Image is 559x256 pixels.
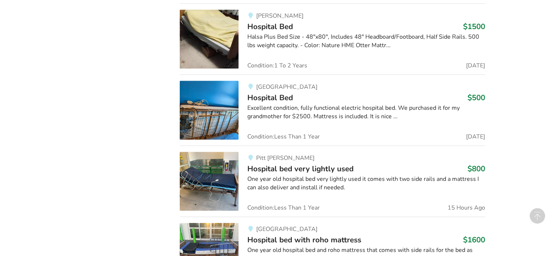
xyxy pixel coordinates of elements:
img: bedroom equipment-hospital bed [180,10,239,69]
h3: $800 [467,164,485,173]
h3: $500 [467,93,485,102]
span: [GEOGRAPHIC_DATA] [256,83,317,91]
span: Hospital Bed [247,92,293,103]
div: One year old hospital bed very lightly used it comes with two side rails and a mattress I can als... [247,175,485,192]
span: Condition: Less Than 1 Year [247,134,320,140]
span: Pitt [PERSON_NAME] [256,154,314,162]
span: 15 Hours Ago [448,205,485,211]
h3: $1600 [463,235,485,245]
h3: $1500 [463,22,485,31]
a: bedroom equipment-hospital bed very lightly usedPitt [PERSON_NAME]Hospital bed very lightly used$... [180,145,485,217]
a: bedroom equipment-hospital bed[GEOGRAPHIC_DATA]Hospital Bed$500Excellent condition, fully functio... [180,74,485,145]
span: Condition: Less Than 1 Year [247,205,320,211]
span: [DATE] [466,63,485,69]
span: Condition: 1 To 2 Years [247,63,307,69]
span: [DATE] [466,134,485,140]
span: [GEOGRAPHIC_DATA] [256,225,317,233]
div: Halsa Plus Bed Size - 48"x80", Includes 48" Headboard/Footboard, Half Side Rails. 500 lbs weight ... [247,33,485,50]
span: [PERSON_NAME] [256,12,303,20]
span: Hospital bed with roho mattress [247,235,361,245]
div: Excellent condition, fully functional electric hospital bed. We purchased it for my grandmother f... [247,104,485,121]
img: bedroom equipment-hospital bed very lightly used [180,152,239,211]
img: bedroom equipment-hospital bed [180,81,239,140]
a: bedroom equipment-hospital bed [PERSON_NAME]Hospital Bed$1500Halsa Plus Bed Size - 48"x80", Inclu... [180,3,485,74]
span: Hospital Bed [247,21,293,32]
span: Hospital bed very lightly used [247,164,354,174]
